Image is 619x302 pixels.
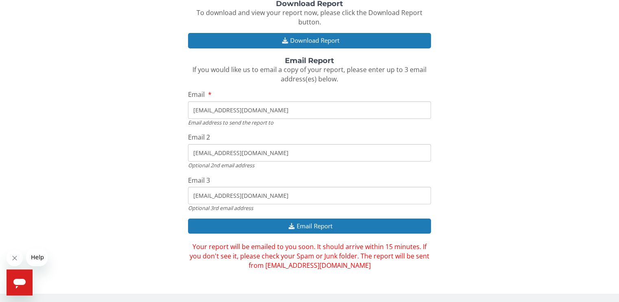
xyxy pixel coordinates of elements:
div: Optional 2nd email address [188,162,431,169]
iframe: Button to launch messaging window [7,269,33,295]
strong: Email Report [285,56,334,65]
iframe: Close message [7,250,23,266]
span: Email [188,90,205,99]
button: Email Report [188,219,431,234]
span: To download and view your report now, please click the Download Report button. [197,8,422,26]
span: Email 3 [188,176,210,185]
div: Optional 3rd email address [188,204,431,212]
span: Your report will be emailed to you soon. It should arrive within 15 minutes. If you don't see it,... [190,242,429,270]
span: Email 2 [188,133,210,142]
button: Download Report [188,33,431,48]
div: Email address to send the report to [188,119,431,126]
iframe: Message from company [26,248,48,266]
span: If you would like us to email a copy of your report, please enter up to 3 email address(es) below. [192,65,427,83]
